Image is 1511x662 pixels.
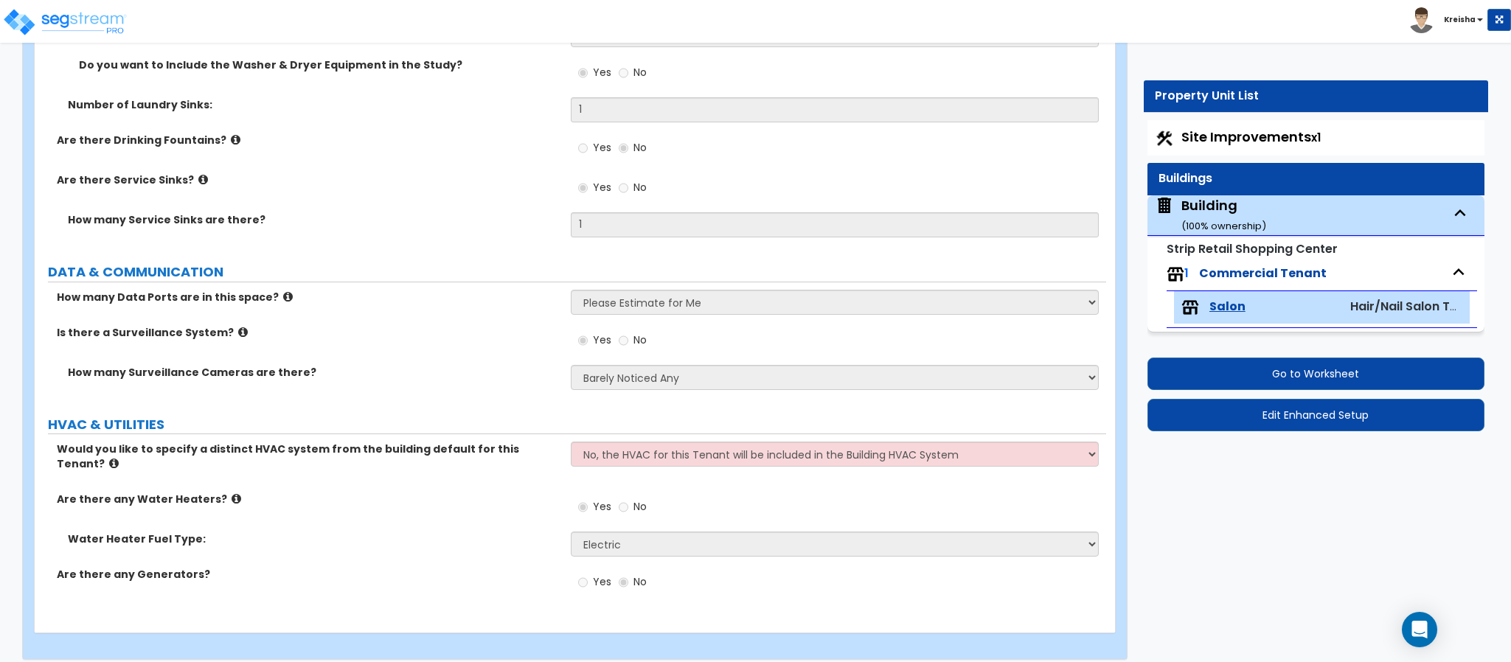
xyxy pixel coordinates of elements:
[48,415,1106,434] label: HVAC & UTILITIES
[593,499,611,514] span: Yes
[79,58,560,72] label: Do you want to Include the Washer & Dryer Equipment in the Study?
[1350,298,1485,315] span: Hair/Nail Salon Tenant
[1444,14,1476,25] b: Kreisha
[57,567,560,582] label: Are there any Generators?
[633,65,647,80] span: No
[1167,265,1184,283] img: tenants.png
[2,7,128,37] img: logo_pro_r.png
[48,262,1106,282] label: DATA & COMMUNICATION
[68,365,560,380] label: How many Surveillance Cameras are there?
[1181,219,1266,233] small: ( 100 % ownership)
[1408,7,1434,33] img: avatar.png
[633,499,647,514] span: No
[1155,196,1174,215] img: building.svg
[1159,170,1473,187] div: Buildings
[57,133,560,147] label: Are there Drinking Fountains?
[593,332,611,347] span: Yes
[1181,299,1199,316] img: tenants.png
[1155,88,1477,105] div: Property Unit List
[238,327,248,338] i: click for more info!
[633,140,647,155] span: No
[633,332,647,347] span: No
[1155,196,1266,234] span: Building
[578,574,588,590] input: Yes
[231,134,240,145] i: click for more info!
[619,65,628,81] input: No
[593,140,611,155] span: Yes
[68,532,560,546] label: Water Heater Fuel Type:
[1147,399,1484,431] button: Edit Enhanced Setup
[1155,129,1174,148] img: Construction.png
[57,492,560,506] label: Are there any Water Heaters?
[619,140,628,156] input: No
[578,65,588,81] input: Yes
[68,212,560,227] label: How many Service Sinks are there?
[1209,299,1246,316] span: Salon
[619,180,628,196] input: No
[593,65,611,80] span: Yes
[619,332,628,349] input: No
[1181,128,1321,146] span: Site Improvements
[57,442,560,471] label: Would you like to specify a distinct HVAC system from the building default for this Tenant?
[57,173,560,187] label: Are there Service Sinks?
[578,180,588,196] input: Yes
[1181,196,1266,234] div: Building
[1199,265,1327,282] span: Commercial Tenant
[1184,265,1189,282] span: 1
[593,180,611,195] span: Yes
[198,174,208,185] i: click for more info!
[1167,240,1338,257] small: Strip Retail Shopping Center
[633,180,647,195] span: No
[109,458,119,469] i: click for more info!
[68,97,560,112] label: Number of Laundry Sinks:
[593,574,611,589] span: Yes
[283,291,293,302] i: click for more info!
[633,574,647,589] span: No
[57,325,560,340] label: Is there a Surveillance System?
[578,499,588,515] input: Yes
[1147,358,1484,390] button: Go to Worksheet
[232,493,241,504] i: click for more info!
[57,290,560,304] label: How many Data Ports are in this space?
[619,499,628,515] input: No
[578,140,588,156] input: Yes
[1402,612,1437,647] div: Open Intercom Messenger
[578,332,588,349] input: Yes
[619,574,628,590] input: No
[1311,130,1321,145] small: x1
